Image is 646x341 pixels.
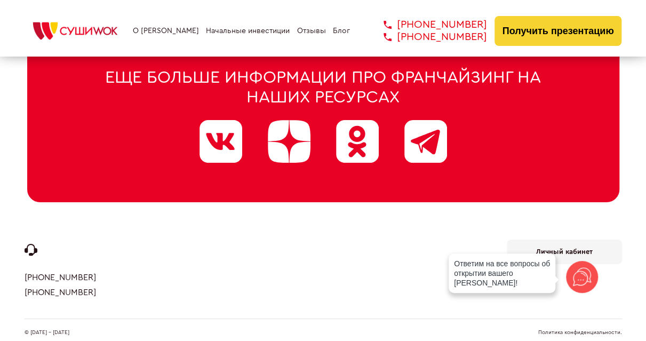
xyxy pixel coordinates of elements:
[507,240,622,265] a: Личный кабинет
[25,288,96,297] a: [PHONE_NUMBER]
[449,253,555,293] div: Ответим на все вопросы об открытии вашего [PERSON_NAME]!
[333,27,350,35] a: Блог
[78,68,569,107] div: Еще больше информации про франчайзинг на наших ресурсах
[368,31,487,43] a: [PHONE_NUMBER]
[25,330,69,336] span: © [DATE] - [DATE]
[368,19,487,31] a: [PHONE_NUMBER]
[538,330,622,335] a: Политика конфиденциальности.
[536,248,593,255] b: Личный кабинет
[25,273,96,282] a: [PHONE_NUMBER]
[297,27,326,35] a: Отзывы
[133,27,199,35] a: О [PERSON_NAME]
[495,16,622,46] button: Получить презентацию
[25,19,126,43] img: СУШИWOK
[206,27,290,35] a: Начальные инвестиции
